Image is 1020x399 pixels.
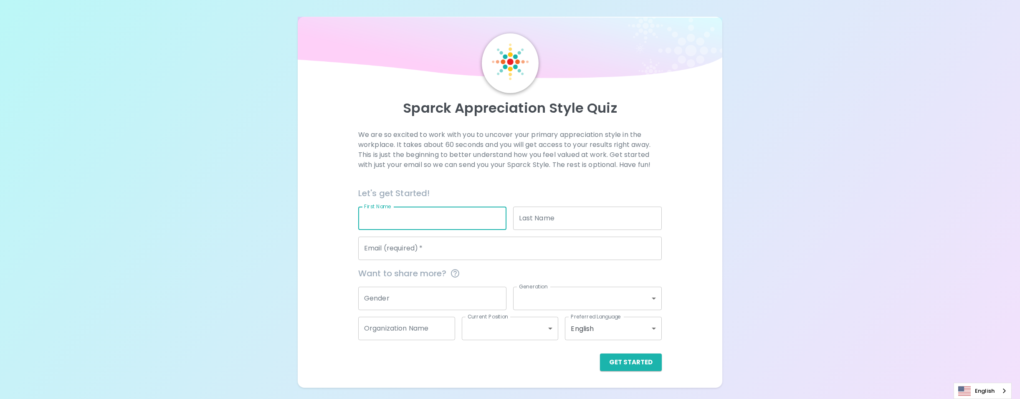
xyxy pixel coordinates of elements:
button: Get Started [600,354,662,371]
label: Preferred Language [571,313,621,320]
label: Current Position [468,313,508,320]
label: Generation [519,283,548,290]
div: Language [954,383,1012,399]
p: We are so excited to work with you to uncover your primary appreciation style in the workplace. I... [358,130,662,170]
img: wave [298,17,723,83]
p: Sparck Appreciation Style Quiz [308,100,713,116]
span: Want to share more? [358,267,662,280]
svg: This information is completely confidential and only used for aggregated appreciation studies at ... [450,268,460,278]
aside: Language selected: English [954,383,1012,399]
img: Sparck Logo [492,43,529,80]
div: English [565,317,662,340]
label: First Name [364,203,391,210]
h6: Let's get Started! [358,187,662,200]
a: English [954,383,1011,399]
